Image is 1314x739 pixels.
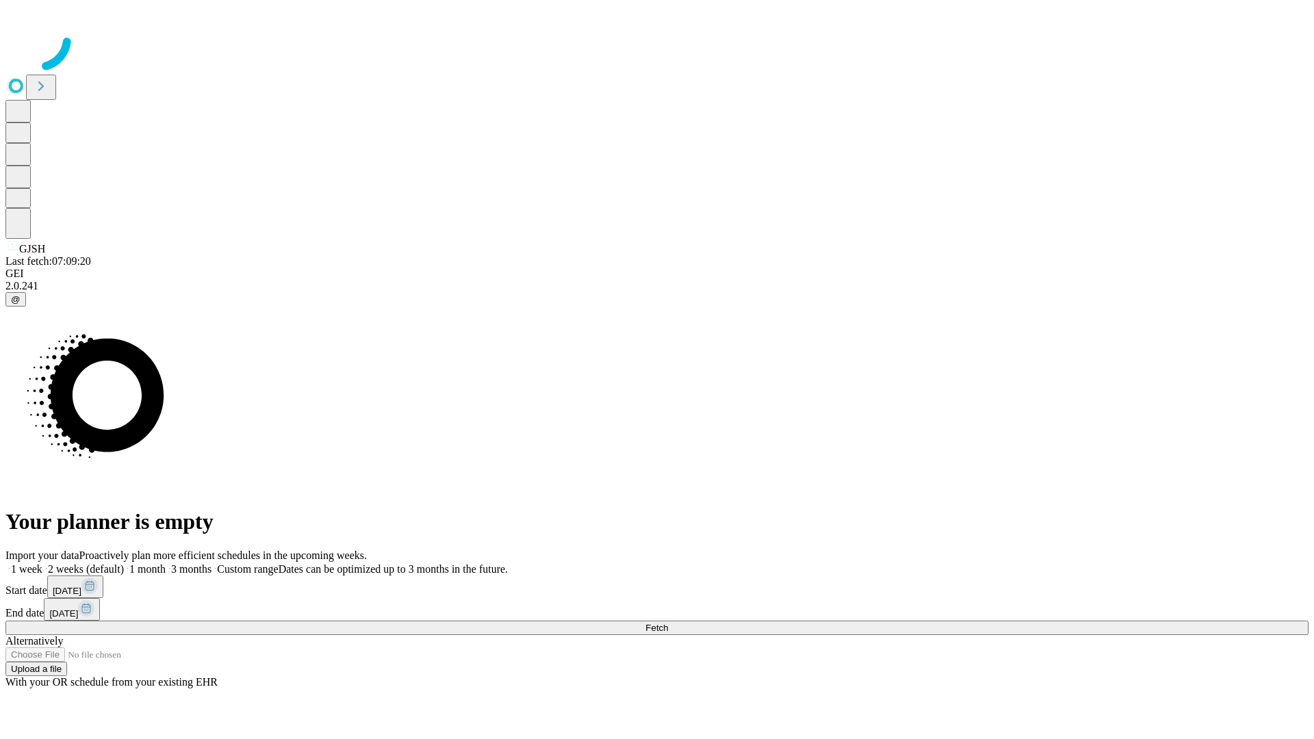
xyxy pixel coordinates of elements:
[279,563,508,575] span: Dates can be optimized up to 3 months in the future.
[5,268,1309,280] div: GEI
[5,280,1309,292] div: 2.0.241
[48,563,124,575] span: 2 weeks (default)
[44,598,100,621] button: [DATE]
[53,586,81,596] span: [DATE]
[5,255,91,267] span: Last fetch: 07:09:20
[5,598,1309,621] div: End date
[19,243,45,255] span: GJSH
[5,549,79,561] span: Import your data
[5,575,1309,598] div: Start date
[11,563,42,575] span: 1 week
[171,563,211,575] span: 3 months
[5,292,26,307] button: @
[5,621,1309,635] button: Fetch
[47,575,103,598] button: [DATE]
[129,563,166,575] span: 1 month
[5,662,67,676] button: Upload a file
[11,294,21,304] span: @
[49,608,78,619] span: [DATE]
[5,635,63,647] span: Alternatively
[79,549,367,561] span: Proactively plan more efficient schedules in the upcoming weeks.
[5,509,1309,534] h1: Your planner is empty
[645,623,668,633] span: Fetch
[5,676,218,688] span: With your OR schedule from your existing EHR
[217,563,278,575] span: Custom range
